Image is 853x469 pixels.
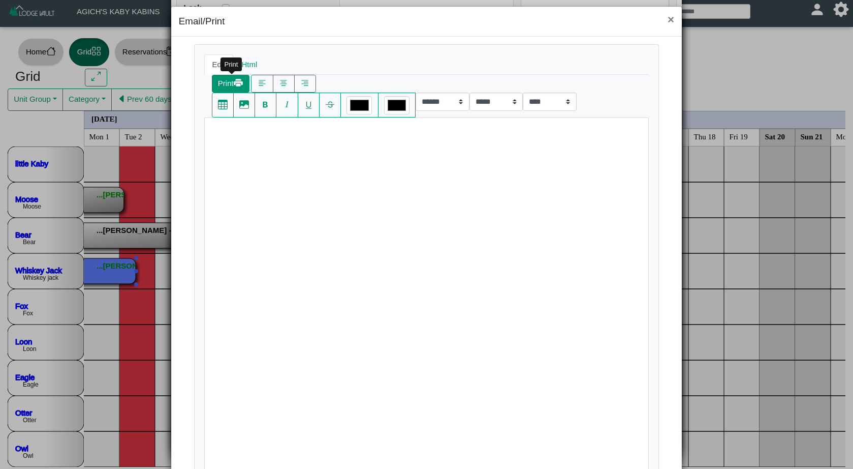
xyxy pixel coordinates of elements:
[276,93,298,118] button: type italic
[239,100,249,109] svg: image fill
[204,54,234,75] a: Edit
[218,100,228,109] svg: table
[233,54,265,75] a: Html
[304,100,313,109] svg: type underline
[233,93,255,118] button: image fill
[660,7,682,34] button: Close
[294,75,316,93] button: text right
[234,78,243,88] svg: printer fill
[300,78,310,88] svg: text right
[179,14,225,28] h5: Email/Print
[282,100,292,109] svg: type italic
[258,78,267,88] svg: text left
[273,75,295,93] button: text center
[255,93,276,118] button: type bold
[319,93,341,118] button: type strikethrough
[220,57,242,71] div: Print
[212,75,249,93] button: Printprinter fill
[251,75,273,93] button: text left
[212,93,234,118] button: table
[261,100,270,109] svg: type bold
[325,100,335,109] svg: type strikethrough
[298,93,320,118] button: type underline
[279,78,289,88] svg: text center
